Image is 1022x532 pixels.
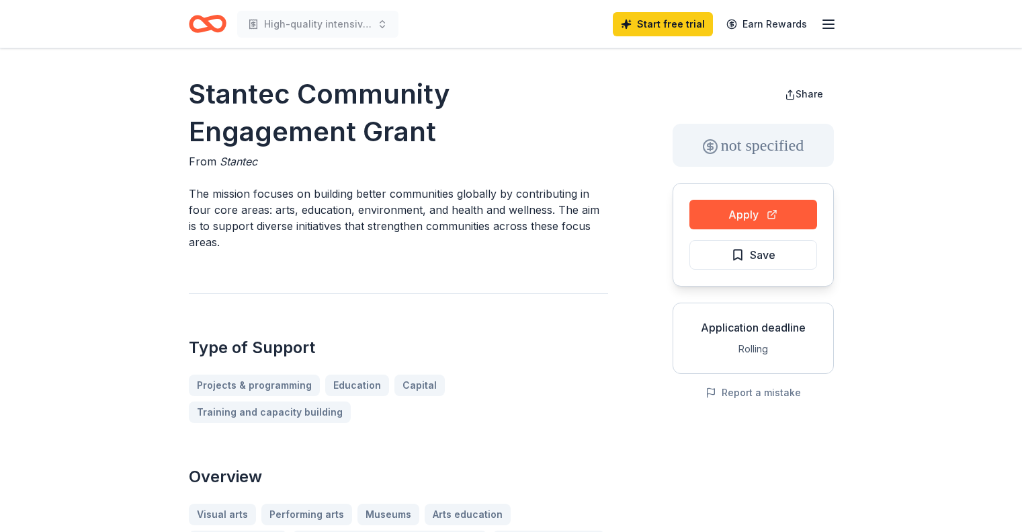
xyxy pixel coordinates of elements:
a: Earn Rewards [718,12,815,36]
a: Start free trial [613,12,713,36]
h2: Type of Support [189,337,608,358]
div: Rolling [684,341,822,357]
span: Save [750,246,775,264]
button: Apply [689,200,817,229]
h2: Overview [189,466,608,488]
button: High-quality intensive tutoring in academics, enrichment, test prep, and essential learning and l... [237,11,398,38]
div: not specified [673,124,834,167]
span: High-quality intensive tutoring in academics, enrichment, test prep, and essential learning and l... [264,16,372,32]
a: Capital [394,375,445,396]
button: Share [774,81,834,108]
a: Projects & programming [189,375,320,396]
div: Application deadline [684,319,822,336]
span: Stantec [220,155,257,168]
a: Training and capacity building [189,402,351,423]
h1: Stantec Community Engagement Grant [189,75,608,151]
a: Education [325,375,389,396]
a: Home [189,8,226,40]
p: The mission focuses on building better communities globally by contributing in four core areas: a... [189,186,608,250]
span: Share [796,88,823,100]
div: From [189,153,608,169]
button: Save [689,240,817,270]
button: Report a mistake [706,385,801,401]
